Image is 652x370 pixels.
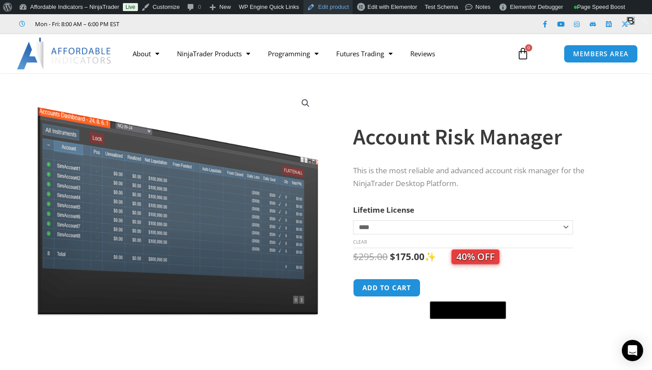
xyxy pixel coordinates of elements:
[452,249,499,264] span: 40% OFF
[353,250,388,263] bdi: 295.00
[132,19,265,28] iframe: Customer reviews powered by Trustpilot
[390,250,395,263] span: $
[430,301,506,319] button: Buy with GPay
[573,51,628,57] span: MEMBERS AREA
[353,325,612,332] iframe: PayPal Message 1
[368,4,417,10] span: Edit with Elementor
[353,239,367,245] a: Clear options
[428,277,508,299] iframe: Secure express checkout frame
[124,43,168,64] a: About
[123,3,138,11] a: Live
[327,43,401,64] a: Futures Trading
[353,279,420,297] button: Add to cart
[401,43,444,64] a: Reviews
[168,43,259,64] a: NinjaTrader Products
[298,95,314,111] a: View full-screen image gallery
[424,250,499,263] span: ✨
[17,38,112,70] img: LogoAI
[353,250,358,263] span: $
[259,43,327,64] a: Programming
[622,340,643,361] div: Open Intercom Messenger
[124,43,509,64] nav: Menu
[353,164,612,190] p: This is the most reliable and advanced account risk manager for the NinjaTrader Desktop Platform.
[353,205,414,215] label: Lifetime License
[584,18,624,24] span: Blueprint Digital
[525,44,532,51] span: 0
[564,45,638,63] a: MEMBERS AREA
[562,14,638,28] a: Howdy,
[503,41,542,66] a: 0
[353,121,612,152] h1: Account Risk Manager
[390,250,424,263] bdi: 175.00
[33,19,119,29] span: Mon - Fri: 8:00 AM – 6:00 PM EST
